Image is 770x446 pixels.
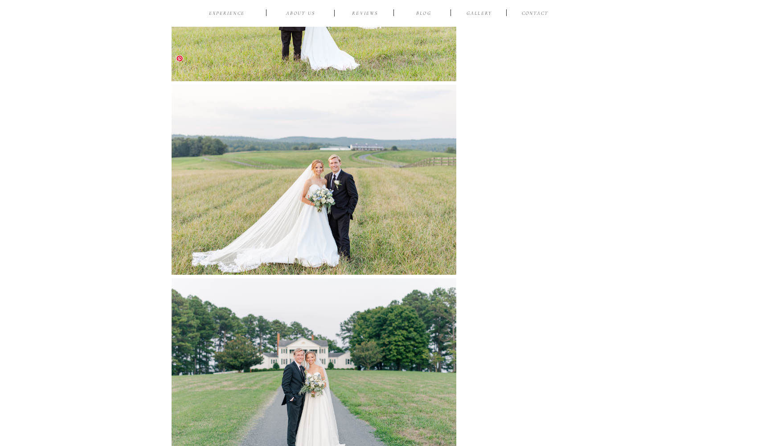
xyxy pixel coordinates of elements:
a: ABOUT US [279,10,322,18]
img: Example Shoot Title Tag [172,85,456,275]
a: EXPERIENCE [206,10,248,18]
a: CONTACT [520,10,550,18]
a: reviews [344,10,386,18]
a: Gallery [464,10,494,18]
a: BLOG [410,10,438,18]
